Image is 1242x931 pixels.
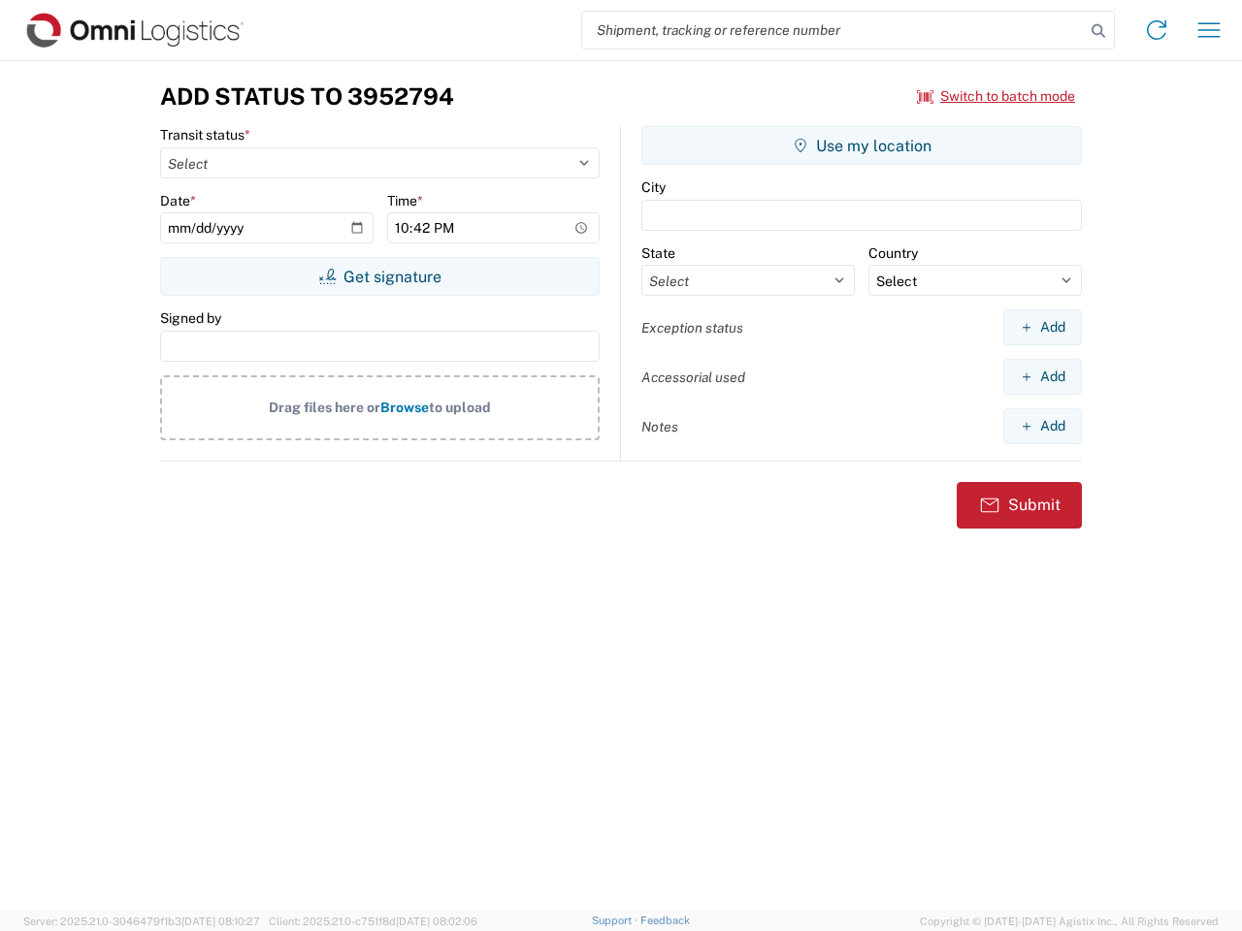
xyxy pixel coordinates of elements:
[917,80,1075,112] button: Switch to batch mode
[592,915,640,926] a: Support
[23,915,260,927] span: Server: 2025.21.0-3046479f1b3
[1003,359,1082,395] button: Add
[160,257,600,296] button: Get signature
[641,244,675,262] label: State
[641,178,666,196] label: City
[380,400,429,415] span: Browse
[868,244,918,262] label: Country
[920,913,1219,930] span: Copyright © [DATE]-[DATE] Agistix Inc., All Rights Reserved
[641,126,1082,165] button: Use my location
[429,400,491,415] span: to upload
[160,192,196,209] label: Date
[269,400,380,415] span: Drag files here or
[582,12,1085,48] input: Shipment, tracking or reference number
[269,915,477,927] span: Client: 2025.21.0-c751f8d
[640,915,690,926] a: Feedback
[641,369,745,386] label: Accessorial used
[1003,408,1082,444] button: Add
[641,319,743,337] label: Exception status
[160,126,250,144] label: Transit status
[181,915,260,927] span: [DATE] 08:10:27
[1003,309,1082,345] button: Add
[160,82,454,111] h3: Add Status to 3952794
[387,192,423,209] label: Time
[160,309,221,327] label: Signed by
[957,482,1082,529] button: Submit
[641,418,678,435] label: Notes
[396,915,477,927] span: [DATE] 08:02:06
